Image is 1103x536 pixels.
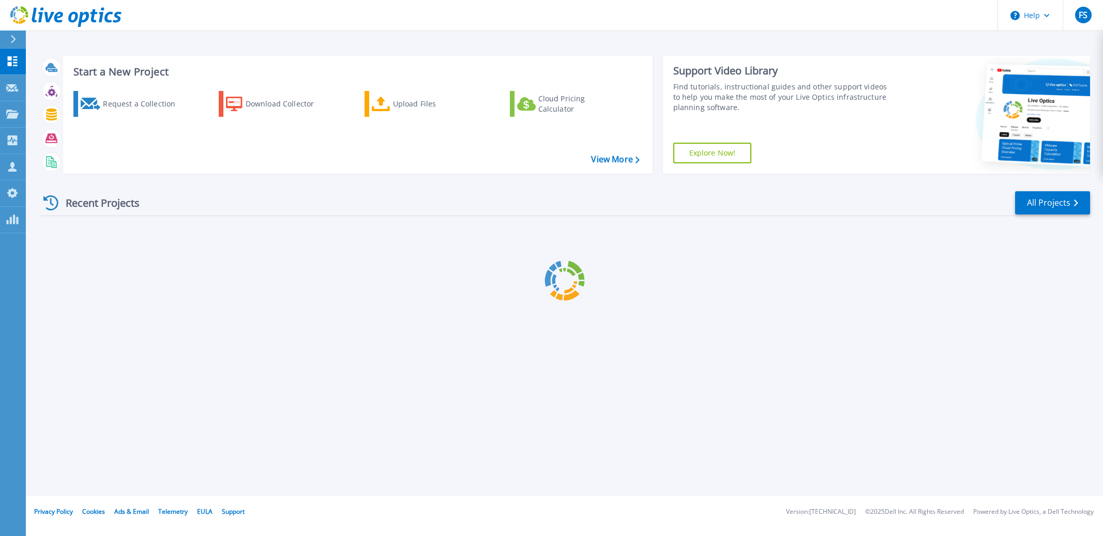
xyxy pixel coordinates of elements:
a: Cookies [82,507,105,516]
a: Ads & Email [114,507,149,516]
li: © 2025 Dell Inc. All Rights Reserved [865,509,964,515]
a: Privacy Policy [34,507,73,516]
a: Upload Files [365,91,480,117]
div: Upload Files [393,94,476,114]
a: EULA [197,507,213,516]
li: Version: [TECHNICAL_ID] [786,509,856,515]
a: Explore Now! [673,143,752,163]
h3: Start a New Project [73,66,639,78]
a: Request a Collection [73,91,189,117]
div: Recent Projects [40,190,154,216]
div: Find tutorials, instructional guides and other support videos to help you make the most of your L... [673,82,893,113]
span: FS [1079,11,1087,19]
div: Request a Collection [103,94,186,114]
div: Download Collector [246,94,328,114]
a: Cloud Pricing Calculator [510,91,625,117]
a: Support [222,507,245,516]
a: Telemetry [158,507,188,516]
div: Support Video Library [673,64,893,78]
a: Download Collector [219,91,334,117]
div: Cloud Pricing Calculator [538,94,621,114]
a: All Projects [1015,191,1090,215]
li: Powered by Live Optics, a Dell Technology [973,509,1094,515]
a: View More [591,155,639,164]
